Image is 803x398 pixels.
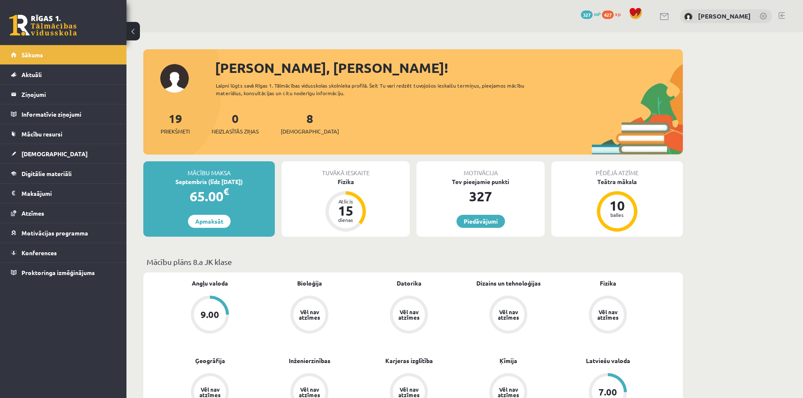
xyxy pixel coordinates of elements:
[11,203,116,223] a: Atzīmes
[21,209,44,217] span: Atzīmes
[161,111,190,136] a: 19Priekšmeti
[289,356,330,365] a: Inženierzinības
[385,356,433,365] a: Karjeras izglītība
[333,199,358,204] div: Atlicis
[9,15,77,36] a: Rīgas 1. Tālmācības vidusskola
[21,269,95,276] span: Proktoringa izmēģinājums
[581,11,601,17] a: 327 mP
[21,71,42,78] span: Aktuāli
[11,144,116,163] a: [DEMOGRAPHIC_DATA]
[143,161,275,177] div: Mācību maksa
[11,184,116,203] a: Maksājumi
[11,124,116,144] a: Mācību resursi
[604,212,630,217] div: balles
[416,177,545,186] div: Tev pieejamie punkti
[281,111,339,136] a: 8[DEMOGRAPHIC_DATA]
[198,387,222,398] div: Vēl nav atzīmes
[416,186,545,206] div: 327
[21,249,57,256] span: Konferences
[684,13,693,21] img: Alina Ščerbicka
[297,279,322,288] a: Bioloģija
[215,58,683,78] div: [PERSON_NAME], [PERSON_NAME]!
[497,309,520,320] div: Vēl nav atzīmes
[497,387,520,398] div: Vēl nav atzīmes
[333,204,358,217] div: 15
[600,279,616,288] a: Fizika
[604,199,630,212] div: 10
[21,51,43,59] span: Sākums
[201,310,219,319] div: 9.00
[11,65,116,84] a: Aktuāli
[551,161,683,177] div: Pēdējā atzīme
[282,177,410,186] div: Fizika
[500,356,517,365] a: Ķīmija
[21,184,116,203] legend: Maksājumi
[11,45,116,64] a: Sākums
[602,11,625,17] a: 427 xp
[143,186,275,206] div: 65.00
[21,104,116,124] legend: Informatīvie ziņojumi
[397,387,421,398] div: Vēl nav atzīmes
[11,223,116,243] a: Motivācijas programma
[11,85,116,104] a: Ziņojumi
[21,130,62,138] span: Mācību resursi
[21,170,72,177] span: Digitālie materiāli
[397,309,421,320] div: Vēl nav atzīmes
[192,279,228,288] a: Angļu valoda
[21,85,116,104] legend: Ziņojumi
[281,127,339,136] span: [DEMOGRAPHIC_DATA]
[586,356,630,365] a: Latviešu valoda
[143,177,275,186] div: Septembris (līdz [DATE])
[260,296,359,335] a: Vēl nav atzīmes
[282,161,410,177] div: Tuvākā ieskaite
[216,82,540,97] div: Laipni lūgts savā Rīgas 1. Tālmācības vidusskolas skolnieka profilā. Šeit Tu vari redzēt tuvojošo...
[160,296,260,335] a: 9.00
[11,263,116,282] a: Proktoringa izmēģinājums
[698,12,751,20] a: [PERSON_NAME]
[147,256,679,267] p: Mācību plāns 8.a JK klase
[359,296,459,335] a: Vēl nav atzīmes
[596,309,620,320] div: Vēl nav atzīmes
[615,11,620,17] span: xp
[551,177,683,233] a: Teātra māksla 10 balles
[212,127,259,136] span: Neizlasītās ziņas
[333,217,358,222] div: dienas
[21,229,88,237] span: Motivācijas programma
[212,111,259,136] a: 0Neizlasītās ziņas
[298,309,321,320] div: Vēl nav atzīmes
[397,279,422,288] a: Datorika
[298,387,321,398] div: Vēl nav atzīmes
[223,185,229,198] span: €
[282,177,410,233] a: Fizika Atlicis 15 dienas
[581,11,593,19] span: 327
[602,11,614,19] span: 427
[416,161,545,177] div: Motivācija
[195,356,225,365] a: Ģeogrāfija
[558,296,658,335] a: Vēl nav atzīmes
[594,11,601,17] span: mP
[476,279,541,288] a: Dizains un tehnoloģijas
[11,164,116,183] a: Digitālie materiāli
[21,150,88,158] span: [DEMOGRAPHIC_DATA]
[459,296,558,335] a: Vēl nav atzīmes
[551,177,683,186] div: Teātra māksla
[188,215,231,228] a: Apmaksāt
[457,215,505,228] a: Piedāvājumi
[11,243,116,262] a: Konferences
[599,387,617,397] div: 7.00
[11,104,116,124] a: Informatīvie ziņojumi
[161,127,190,136] span: Priekšmeti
